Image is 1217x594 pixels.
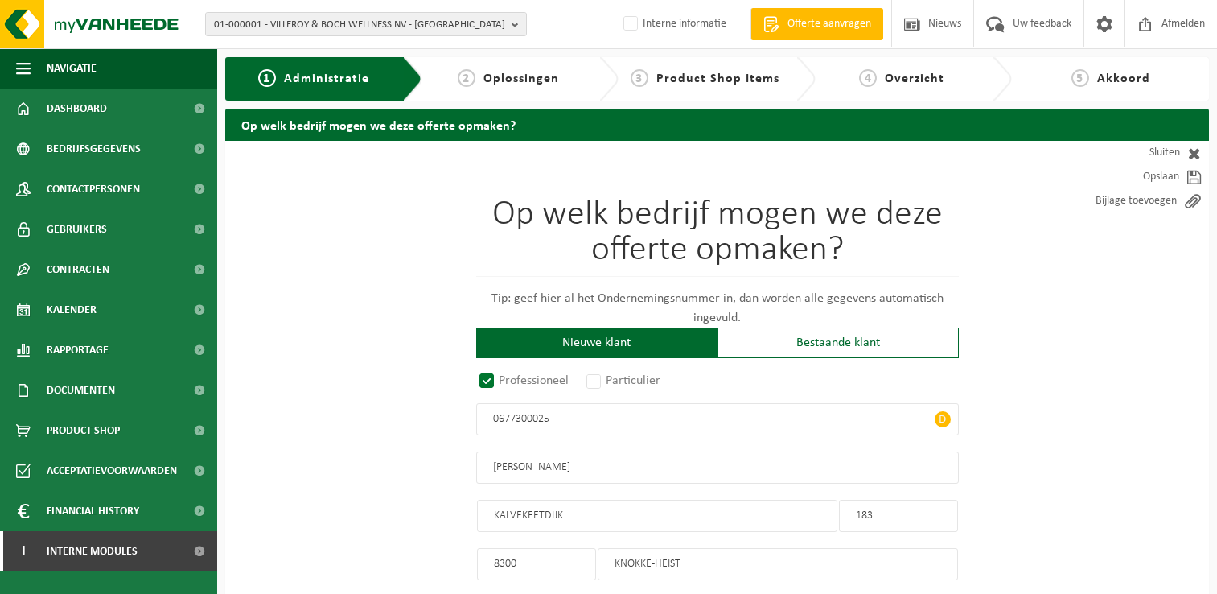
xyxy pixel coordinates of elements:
[47,48,97,89] span: Navigatie
[47,451,177,491] span: Acceptatievoorwaarden
[1071,69,1089,87] span: 5
[214,13,505,37] span: 01-000001 - VILLEROY & BOCH WELLNESS NV - [GEOGRAPHIC_DATA]
[631,69,648,87] span: 3
[1020,69,1201,89] a: 5Akkoord
[1064,141,1209,165] a: Sluiten
[476,289,959,328] p: Tip: geef hier al het Ondernemingsnummer in, dan worden alle gegevens automatisch ingevuld.
[483,72,559,85] span: Oplossingen
[824,69,981,89] a: 4Overzicht
[258,69,276,87] span: 1
[885,72,944,85] span: Overzicht
[47,209,107,250] span: Gebruikers
[935,411,951,427] span: D
[47,491,139,531] span: Financial History
[476,328,717,358] div: Nieuwe klant
[47,169,140,209] span: Contactpersonen
[477,548,596,580] input: postcode
[717,328,959,358] div: Bestaande klant
[476,197,959,277] h1: Op welk bedrijf mogen we deze offerte opmaken?
[47,410,120,451] span: Product Shop
[476,369,574,392] label: Professioneel
[783,16,875,32] span: Offerte aanvragen
[16,531,31,571] span: I
[750,8,883,40] a: Offerte aanvragen
[839,500,958,532] input: Nr
[627,69,783,89] a: 3Product Shop Items
[430,69,587,89] a: 2Oplossingen
[1064,189,1209,213] a: Bijlage toevoegen
[859,69,877,87] span: 4
[237,69,390,89] a: 1Administratie
[476,403,959,435] input: Ondernemingsnummer
[47,531,138,571] span: Interne modules
[47,89,107,129] span: Dashboard
[1064,165,1209,189] a: Opslaan
[284,72,369,85] span: Administratie
[225,109,1209,140] h2: Op welk bedrijf mogen we deze offerte opmaken?
[656,72,779,85] span: Product Shop Items
[47,129,141,169] span: Bedrijfsgegevens
[1097,72,1150,85] span: Akkoord
[476,452,959,484] input: Naam
[47,250,109,290] span: Contracten
[47,290,97,330] span: Kalender
[583,369,665,392] label: Particulier
[47,370,115,410] span: Documenten
[458,69,475,87] span: 2
[598,548,958,580] input: Stad
[477,500,837,532] input: Straat
[47,330,109,370] span: Rapportage
[205,12,527,36] button: 01-000001 - VILLEROY & BOCH WELLNESS NV - [GEOGRAPHIC_DATA]
[620,12,726,36] label: Interne informatie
